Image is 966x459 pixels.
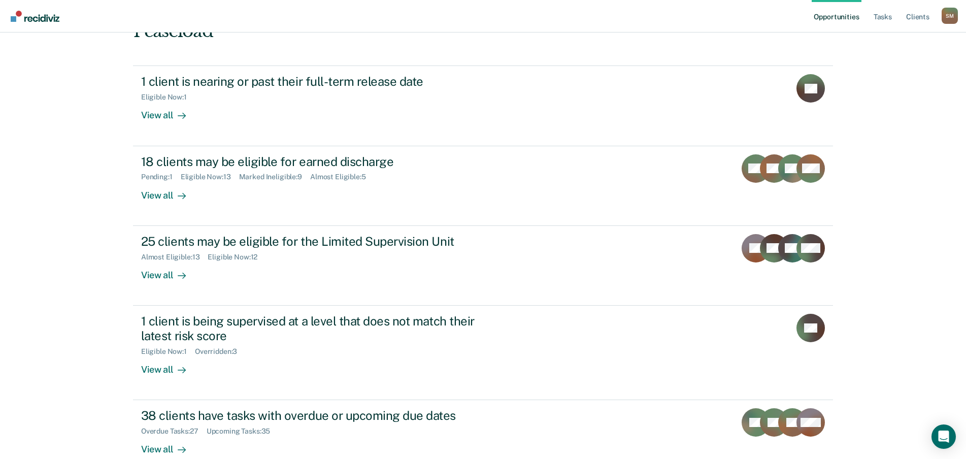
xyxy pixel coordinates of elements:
div: Upcoming Tasks : 35 [207,427,279,436]
div: Open Intercom Messenger [931,424,956,449]
div: Eligible Now : 12 [208,253,265,261]
div: 38 clients have tasks with overdue or upcoming due dates [141,408,497,423]
div: View all [141,261,198,281]
a: 1 client is being supervised at a level that does not match their latest risk scoreEligible Now:1... [133,306,833,400]
div: S M [942,8,958,24]
div: View all [141,436,198,455]
div: 18 clients may be eligible for earned discharge [141,154,497,169]
div: 1 client is being supervised at a level that does not match their latest risk score [141,314,497,343]
div: Almost Eligible : 13 [141,253,208,261]
div: View all [141,181,198,201]
a: 18 clients may be eligible for earned dischargePending:1Eligible Now:13Marked Ineligible:9Almost ... [133,146,833,226]
a: 25 clients may be eligible for the Limited Supervision UnitAlmost Eligible:13Eligible Now:12View all [133,226,833,306]
div: Almost Eligible : 5 [310,173,374,181]
button: Profile dropdown button [942,8,958,24]
div: Eligible Now : 13 [181,173,239,181]
img: Recidiviz [11,11,59,22]
div: View all [141,102,198,121]
div: 1 client is nearing or past their full-term release date [141,74,497,89]
div: Overridden : 3 [195,347,245,356]
div: View all [141,355,198,375]
div: Marked Ineligible : 9 [239,173,310,181]
div: 25 clients may be eligible for the Limited Supervision Unit [141,234,497,249]
div: Overdue Tasks : 27 [141,427,207,436]
div: Eligible Now : 1 [141,93,195,102]
a: 1 client is nearing or past their full-term release dateEligible Now:1View all [133,65,833,146]
div: Pending : 1 [141,173,181,181]
div: Eligible Now : 1 [141,347,195,356]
